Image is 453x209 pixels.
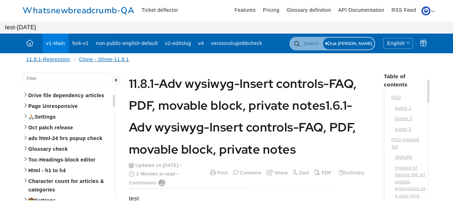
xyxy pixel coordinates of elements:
span: Toc-Headings-block editor [28,155,110,164]
input: Search [289,37,375,50]
span: adv html-24 hrs popup check [28,134,110,143]
span: Drive file dependency articles [28,91,110,100]
span: Oct patch release [28,123,110,132]
a: Whatsnewbreadcrumb-QA [23,4,134,18]
a: v1-Main [43,34,69,53]
a: Glossary definition [286,6,331,14]
a: Quest 2 [395,115,427,122]
a: v2-editslug [162,34,195,53]
a: 11.8.1-Regression [26,56,70,62]
a: v4 [195,34,208,53]
button: Ask [PERSON_NAME] [323,38,374,49]
span: Settings [35,113,111,121]
input: Filter [23,73,110,84]
a: API Documentation [338,6,385,14]
a: fork-v1 [69,34,92,53]
p: test [129,194,367,203]
span: Comment [240,170,261,175]
span: Print [217,170,228,175]
span: Clone - Shree-11.8.1 [76,56,135,63]
span: Page Unresponsive [28,102,110,110]
span: versionsluginkbcheck [211,40,262,46]
a: Ticket deflector [141,6,178,14]
a: FAQ [391,94,427,101]
a: Pricing [263,6,279,14]
button: Summary [337,169,367,176]
img: 1be47b9121b94813307357dd34613feb [421,6,430,15]
a: versionsluginkbcheck [208,34,266,53]
div: Contributors [129,179,159,186]
a: Drive file dependency articles [23,90,111,101]
span: 2 Minutes to read [134,170,175,178]
span: Character count for articles & categories [28,177,110,194]
a: Glossary check [23,144,111,154]
span: Glossary check [28,145,110,153]
span: v4 [198,40,204,46]
span: 11.8.1-Regression [23,56,76,63]
a: Toc-Headings-block editor [23,154,111,165]
a: non-public-english-default [92,34,162,53]
span: Updated on [DATE] [134,162,178,169]
span: What's New [420,40,427,47]
a: quest 3 [395,126,427,133]
span: fork-v1 [72,40,89,46]
span: Table of contents [384,73,408,88]
span: Hide category [112,76,121,85]
a: FAQ-expand 1st [391,136,427,150]
img: Shree checkd'souza Gayathri szép [158,179,165,186]
span: Html - h1 to h4 [28,166,110,175]
a: Features [235,6,256,14]
a: dfsfsdfs [395,154,427,161]
span: PDF [322,170,331,175]
span: v1-Main [46,40,65,46]
span: Dark [299,170,309,175]
span: English [387,40,405,47]
a: 🤠Settings [23,195,111,206]
a: Oct patch release [23,122,111,133]
span: Share [275,170,288,175]
a: Html - h1 to h4 [23,165,111,176]
span: v2-editslug [165,40,191,46]
h1: 11.8.1-Adv wysiwyg-Insert controls-FAQ, PDF, movable block, private notes1.6.1-Adv wysiwyg-Insert... [129,73,367,160]
span: non-public-english-default [96,40,158,46]
a: quest 1 [395,105,427,112]
a: RSS Feed [391,6,416,14]
a: 🙏🏼Settings [23,111,111,122]
a: Clone - Shree-11.8.1 [79,56,129,62]
p: test-[DATE] [5,23,443,32]
a: adv html-24 hrs popup check [23,133,111,144]
span: Settings [35,196,111,205]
